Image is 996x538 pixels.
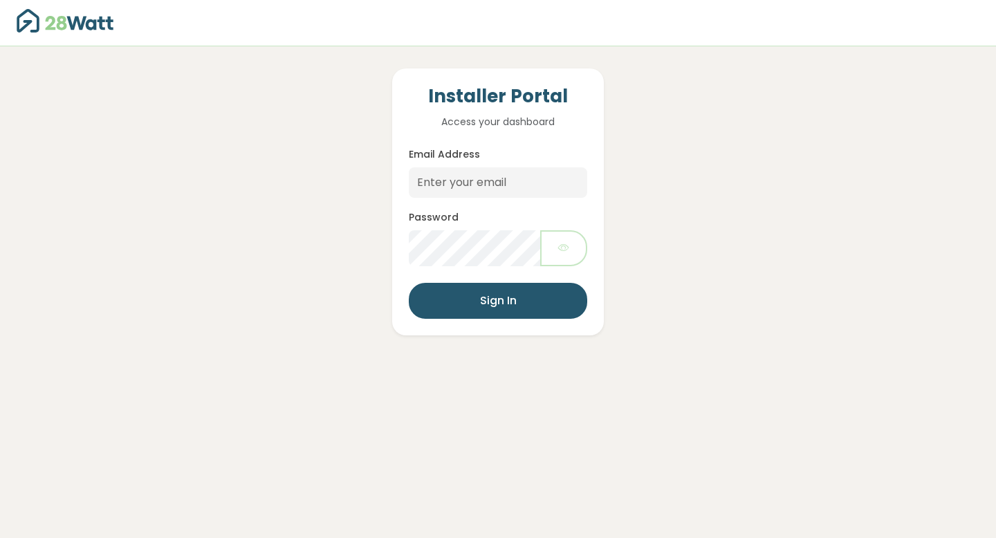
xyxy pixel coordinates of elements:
input: Enter your email [409,167,587,198]
img: 28Watt [17,9,113,33]
h4: Installer Portal [409,85,587,109]
label: Email Address [409,147,480,162]
p: Access your dashboard [409,114,587,129]
button: Sign In [409,283,587,319]
label: Password [409,210,459,225]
